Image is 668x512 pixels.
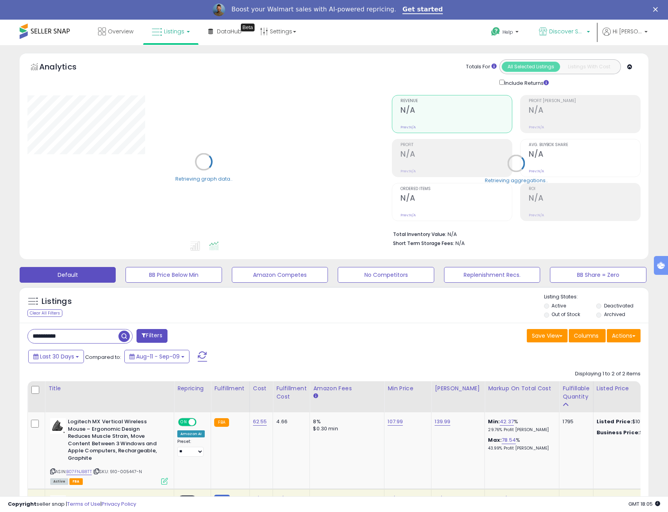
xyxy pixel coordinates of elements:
[485,21,526,45] a: Help
[435,418,450,426] a: 139.99
[313,393,318,400] small: Amazon Fees.
[488,384,556,393] div: Markup on Total Cost
[195,419,208,426] span: OFF
[562,496,587,503] div: 409
[8,501,136,508] div: seller snap | |
[491,27,501,37] i: Get Help
[102,500,136,508] a: Privacy Policy
[485,177,548,184] div: Retrieving aggregations..
[597,495,632,503] b: Listed Price:
[488,418,500,425] b: Min:
[177,384,207,393] div: Repricing
[48,384,171,393] div: Title
[562,384,590,401] div: Fulfillable Quantity
[231,5,396,13] div: Boost your Walmart sales with AI-powered repricing.
[597,496,662,503] div: $120.44
[544,293,648,301] p: Listing States:
[597,429,662,436] div: $99.95
[146,20,196,43] a: Listings
[177,439,205,457] div: Preset:
[8,500,36,508] strong: Copyright
[108,27,133,35] span: Overview
[444,267,540,283] button: Replenishment Recs.
[488,418,553,433] div: %
[217,27,242,35] span: DataHub
[241,24,255,31] div: Tooltip anchor
[214,384,246,393] div: Fulfillment
[39,61,92,74] h5: Analytics
[40,353,74,360] span: Last 30 Days
[276,418,304,425] div: 4.66
[68,418,163,464] b: Logitech MX Vertical Wireless Mouse – Ergonomic Design Reduces Muscle Strain, Move Content Betwee...
[214,495,229,503] small: FBM
[466,63,497,71] div: Totals For
[533,20,596,45] a: Discover Savings
[604,311,625,318] label: Archived
[202,20,248,43] a: DataHub
[500,495,509,503] a: N/A
[69,478,83,485] span: FBA
[164,27,184,35] span: Listings
[493,78,558,87] div: Include Returns
[604,302,633,309] label: Deactivated
[502,62,560,72] button: All Selected Listings
[28,350,84,363] button: Last 30 Days
[552,302,566,309] label: Active
[124,350,189,363] button: Aug-11 - Sep-09
[213,4,225,16] img: Profile image for Adrian
[232,267,328,283] button: Amazon Competes
[175,175,233,182] div: Retrieving graph data..
[253,495,262,503] a: N/A
[67,500,100,508] a: Terms of Use
[607,329,641,342] button: Actions
[628,500,660,508] span: 2025-10-10 18:05 GMT
[20,267,116,283] button: Default
[253,418,267,426] a: 62.55
[435,495,444,503] a: N/A
[560,62,618,72] button: Listings With Cost
[552,311,580,318] label: Out of Stock
[50,418,168,484] div: ASIN:
[313,425,378,432] div: $0.30 min
[653,7,661,12] div: Close
[338,267,434,283] button: No Competitors
[488,436,502,444] b: Max:
[388,495,397,503] a: N/A
[574,332,599,340] span: Columns
[253,384,270,393] div: Cost
[92,20,139,43] a: Overview
[313,496,378,503] div: 8%
[93,468,142,475] span: | SKU: 910-005447-N
[66,468,92,475] a: B07FNJB8TT
[562,418,587,425] div: 1795
[126,267,222,283] button: BB Price Below Min
[50,418,66,434] img: 31Ig2YzI5iL._SL40_.jpg
[549,27,584,35] span: Discover Savings
[27,309,62,317] div: Clear All Filters
[613,27,642,35] span: Hi [PERSON_NAME]
[569,329,606,342] button: Columns
[602,27,648,45] a: Hi [PERSON_NAME]
[254,20,302,43] a: Settings
[500,418,514,426] a: 42.37
[485,381,559,412] th: The percentage added to the cost of goods (COGS) that forms the calculator for Min & Max prices.
[597,384,664,393] div: Listed Price
[502,436,516,444] a: 78.54
[50,496,66,511] img: 31Ig2YzI5iL._SL40_.jpg
[435,384,481,393] div: [PERSON_NAME]
[527,329,568,342] button: Save View
[276,384,306,401] div: Fulfillment Cost
[488,446,553,451] p: 43.99% Profit [PERSON_NAME]
[550,267,646,283] button: BB Share = Zero
[388,418,403,426] a: 107.99
[50,478,68,485] span: All listings currently available for purchase on Amazon
[85,353,121,361] span: Compared to:
[179,419,189,426] span: ON
[276,495,286,503] a: N/A
[313,418,378,425] div: 8%
[214,418,229,427] small: FBA
[488,437,553,451] div: %
[137,329,167,343] button: Filters
[488,495,500,503] b: Min:
[597,418,632,425] b: Listed Price:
